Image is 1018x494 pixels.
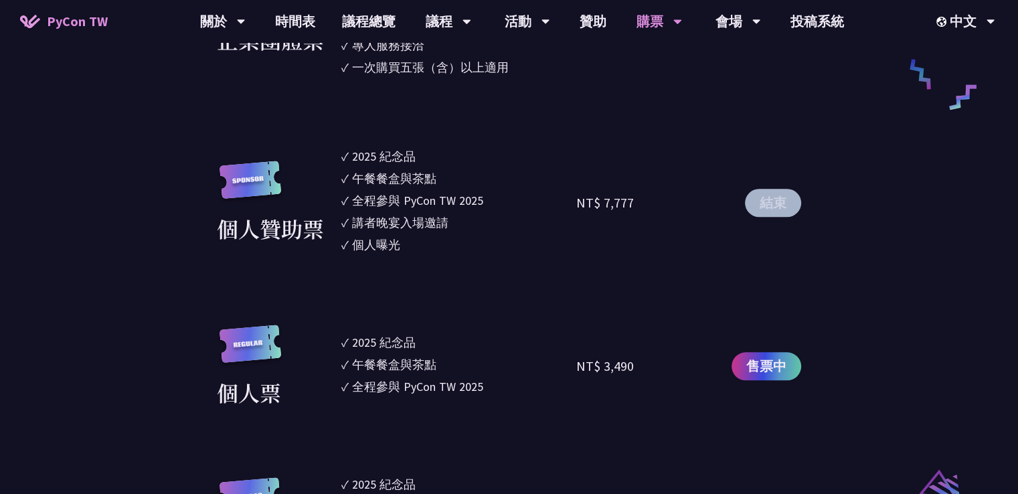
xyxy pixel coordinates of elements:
[217,325,284,376] img: regular.8f272d9.svg
[47,11,108,31] span: PyCon TW
[341,355,577,374] li: ✓
[352,214,448,232] div: 講者晚宴入場邀請
[936,17,950,27] img: Locale Icon
[352,236,400,254] div: 個人曝光
[352,191,483,210] div: 全程參與 PyCon TW 2025
[341,214,577,232] li: ✓
[341,191,577,210] li: ✓
[352,355,436,374] div: 午餐餐盒與茶點
[341,36,577,54] li: ✓
[745,189,801,217] button: 結束
[352,333,416,351] div: 2025 紀念品
[341,378,577,396] li: ✓
[7,5,121,38] a: PyCon TW
[746,356,786,376] span: 售票中
[352,36,424,54] div: 專人服務接洽
[352,58,509,76] div: 一次購買五張（含）以上適用
[217,376,281,408] div: 個人票
[341,147,577,165] li: ✓
[352,475,416,493] div: 2025 紀念品
[352,169,436,187] div: 午餐餐盒與茶點
[217,161,284,212] img: sponsor.43e6a3a.svg
[341,333,577,351] li: ✓
[20,15,40,28] img: Home icon of PyCon TW 2025
[352,378,483,396] div: 全程參與 PyCon TW 2025
[341,58,577,76] li: ✓
[217,212,324,244] div: 個人贊助票
[352,147,416,165] div: 2025 紀念品
[576,356,634,376] div: NT$ 3,490
[576,193,634,213] div: NT$ 7,777
[341,169,577,187] li: ✓
[341,236,577,254] li: ✓
[341,475,577,493] li: ✓
[732,352,801,380] a: 售票中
